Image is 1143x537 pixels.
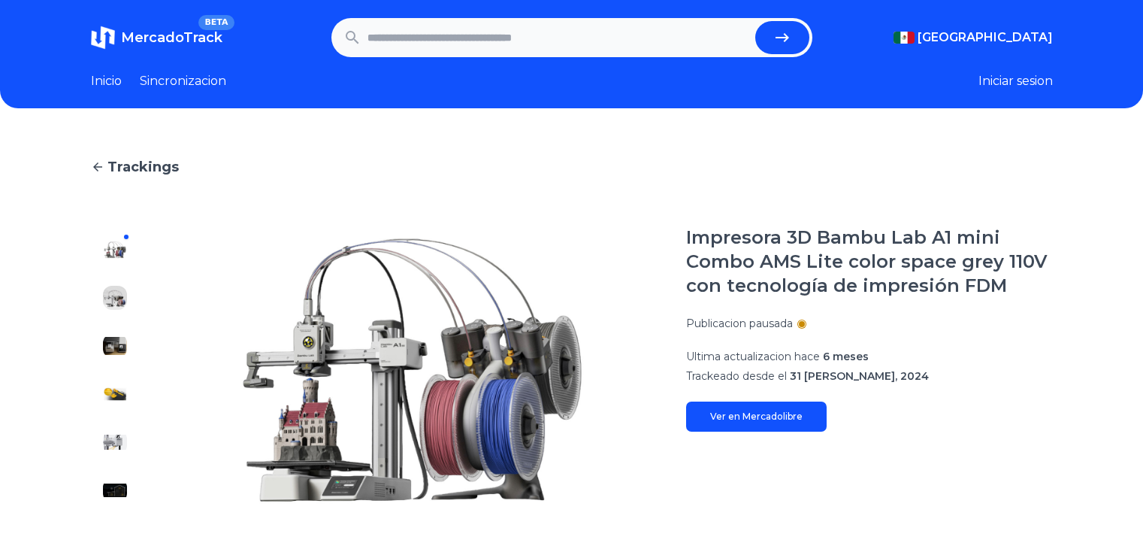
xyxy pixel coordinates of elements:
[686,226,1053,298] h1: Impresora 3D Bambu Lab A1 mini Combo AMS Lite color space grey 110V con tecnología de impresión FDM
[103,478,127,502] img: Impresora 3D Bambu Lab A1 mini Combo AMS Lite color space grey 110V con tecnología de impresión FDM
[103,334,127,358] img: Impresora 3D Bambu Lab A1 mini Combo AMS Lite color space grey 110V con tecnología de impresión FDM
[103,382,127,406] img: Impresora 3D Bambu Lab A1 mini Combo AMS Lite color space grey 110V con tecnología de impresión FDM
[121,29,222,46] span: MercadoTrack
[894,32,915,44] img: Mexico
[91,156,1053,177] a: Trackings
[91,26,222,50] a: MercadoTrackBETA
[103,430,127,454] img: Impresora 3D Bambu Lab A1 mini Combo AMS Lite color space grey 110V con tecnología de impresión FDM
[918,29,1053,47] span: [GEOGRAPHIC_DATA]
[169,226,656,514] img: Impresora 3D Bambu Lab A1 mini Combo AMS Lite color space grey 110V con tecnología de impresión FDM
[107,156,179,177] span: Trackings
[790,369,929,383] span: 31 [PERSON_NAME], 2024
[686,369,787,383] span: Trackeado desde el
[103,238,127,262] img: Impresora 3D Bambu Lab A1 mini Combo AMS Lite color space grey 110V con tecnología de impresión FDM
[103,286,127,310] img: Impresora 3D Bambu Lab A1 mini Combo AMS Lite color space grey 110V con tecnología de impresión FDM
[686,316,793,331] p: Publicacion pausada
[686,350,820,363] span: Ultima actualizacion hace
[91,72,122,90] a: Inicio
[894,29,1053,47] button: [GEOGRAPHIC_DATA]
[978,72,1053,90] button: Iniciar sesion
[198,15,234,30] span: BETA
[686,402,827,432] a: Ver en Mercadolibre
[823,350,869,363] span: 6 meses
[91,26,115,50] img: MercadoTrack
[140,72,226,90] a: Sincronizacion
